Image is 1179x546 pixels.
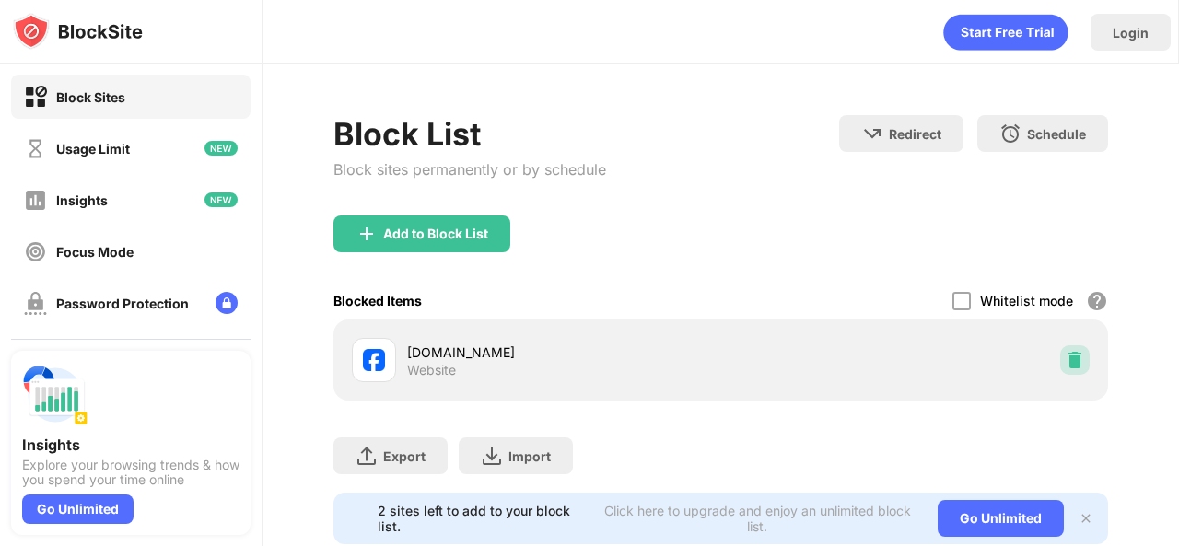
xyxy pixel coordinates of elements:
img: insights-off.svg [24,189,47,212]
img: new-icon.svg [204,141,238,156]
img: lock-menu.svg [216,292,238,314]
div: Login [1113,25,1149,41]
img: focus-off.svg [24,240,47,263]
img: logo-blocksite.svg [13,13,143,50]
img: time-usage-off.svg [24,137,47,160]
div: Block sites permanently or by schedule [333,160,606,179]
img: favicons [363,349,385,371]
div: Blocked Items [333,293,422,308]
div: Website [407,362,456,378]
div: Whitelist mode [980,293,1073,308]
div: animation [943,14,1068,51]
img: push-insights.svg [22,362,88,428]
div: Block Sites [56,89,125,105]
div: Go Unlimited [938,500,1064,537]
div: Schedule [1027,126,1086,142]
div: Focus Mode [56,244,134,260]
div: Insights [56,192,108,208]
div: Go Unlimited [22,494,134,524]
div: 2 sites left to add to your block list. [378,503,588,534]
img: new-icon.svg [204,192,238,207]
img: password-protection-off.svg [24,292,47,315]
div: Password Protection [56,296,189,311]
div: Export [383,448,426,464]
div: Explore your browsing trends & how you spend your time online [22,458,239,487]
div: Block List [333,115,606,153]
img: x-button.svg [1079,511,1093,526]
div: Usage Limit [56,141,130,157]
div: [DOMAIN_NAME] [407,343,721,362]
div: Add to Block List [383,227,488,241]
div: Insights [22,436,239,454]
div: Click here to upgrade and enjoy an unlimited block list. [599,503,916,534]
img: block-on.svg [24,86,47,109]
div: Import [508,448,551,464]
div: Redirect [889,126,941,142]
